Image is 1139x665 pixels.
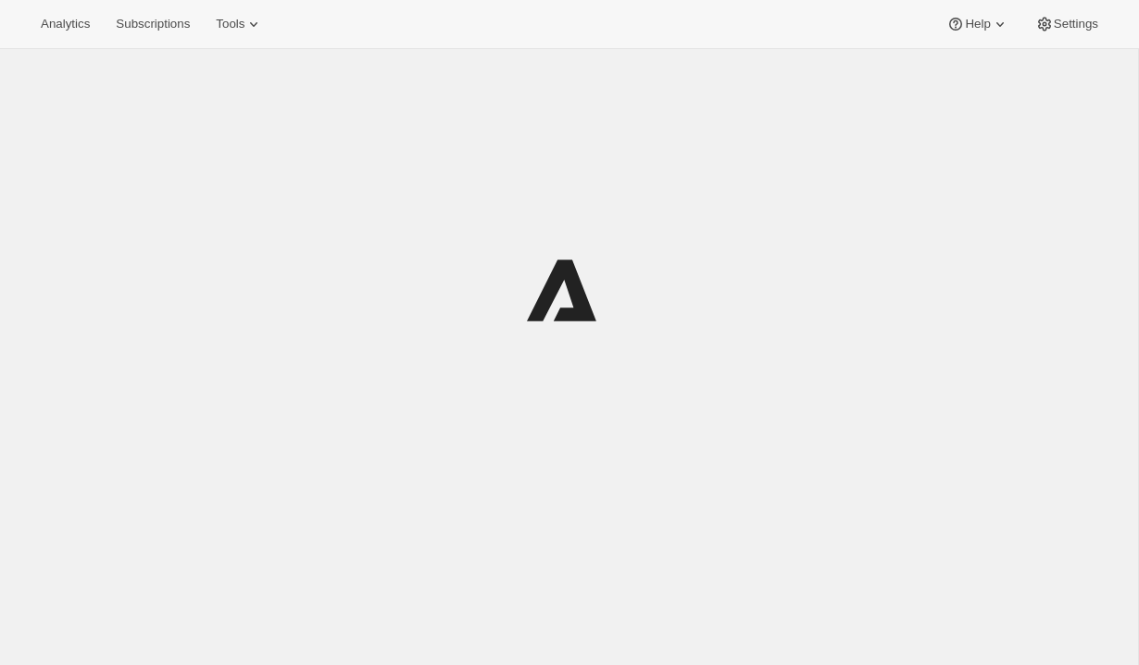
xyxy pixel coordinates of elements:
button: Subscriptions [105,11,201,37]
button: Analytics [30,11,101,37]
button: Settings [1024,11,1109,37]
button: Help [935,11,1020,37]
span: Subscriptions [116,17,190,31]
span: Tools [216,17,244,31]
button: Tools [205,11,274,37]
span: Settings [1054,17,1098,31]
span: Help [965,17,990,31]
span: Analytics [41,17,90,31]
